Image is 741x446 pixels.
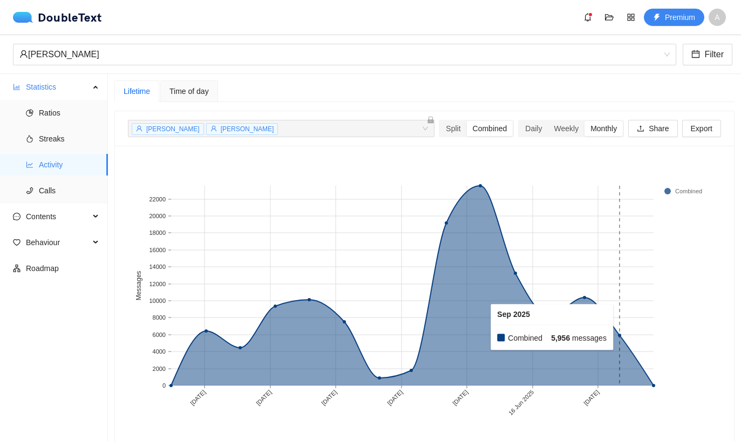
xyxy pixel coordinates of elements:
span: upload [637,125,644,133]
text: [DATE] [255,389,273,407]
span: Export [691,123,712,134]
text: 16000 [149,247,166,253]
span: Share [649,123,669,134]
span: Ratios [39,102,99,124]
text: 18000 [149,229,166,236]
span: Roadmap [26,258,99,279]
span: folder-open [601,13,617,22]
button: Export [682,120,721,137]
span: A [715,9,719,26]
span: Behaviour [26,232,90,253]
span: user [19,50,28,58]
div: [PERSON_NAME] [19,44,660,65]
text: Messages [135,271,142,301]
text: 6000 [153,332,166,338]
text: 16 Jun 2025 [507,389,535,416]
div: Split [440,121,466,136]
span: Streaks [39,128,99,150]
div: Lifetime [124,85,150,97]
button: bell [579,9,596,26]
text: [DATE] [189,389,207,407]
span: Filter [704,48,724,61]
span: user [210,125,217,132]
div: Monthly [584,121,623,136]
text: 2000 [153,366,166,372]
button: thunderboltPremium [644,9,704,26]
span: Calls [39,180,99,201]
span: Time of day [169,87,209,95]
span: heart [13,239,21,246]
text: [DATE] [386,389,404,407]
span: bar-chart [13,83,21,91]
span: Statistics [26,76,90,98]
span: calendar [691,50,700,60]
button: uploadShare [628,120,677,137]
div: Daily [519,121,548,136]
a: logoDoubleText [13,12,102,23]
text: 4000 [153,348,166,355]
span: appstore [623,13,639,22]
text: 10000 [149,298,166,304]
span: pie-chart [26,109,33,117]
text: [DATE] [582,389,600,407]
text: 14000 [149,263,166,270]
button: folder-open [601,9,618,26]
span: lock [427,116,434,124]
span: Annabelle L [19,44,670,65]
text: [DATE] [320,389,338,407]
text: [DATE] [451,389,469,407]
text: 8000 [153,314,166,321]
div: DoubleText [13,12,102,23]
button: appstore [622,9,640,26]
text: 20000 [149,213,166,219]
button: calendarFilter [683,44,732,65]
span: [PERSON_NAME] [146,125,200,133]
img: logo [13,12,38,23]
span: line-chart [26,161,33,168]
span: fire [26,135,33,143]
span: Premium [665,11,695,23]
span: [PERSON_NAME] [221,125,274,133]
div: Weekly [548,121,584,136]
span: thunderbolt [653,13,661,22]
text: 0 [162,382,166,389]
text: 22000 [149,196,166,202]
text: 12000 [149,281,166,287]
span: phone [26,187,33,194]
span: bell [580,13,596,22]
span: user [136,125,142,132]
span: Activity [39,154,99,175]
span: apartment [13,265,21,272]
div: Combined [467,121,513,136]
span: message [13,213,21,220]
span: Contents [26,206,90,227]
